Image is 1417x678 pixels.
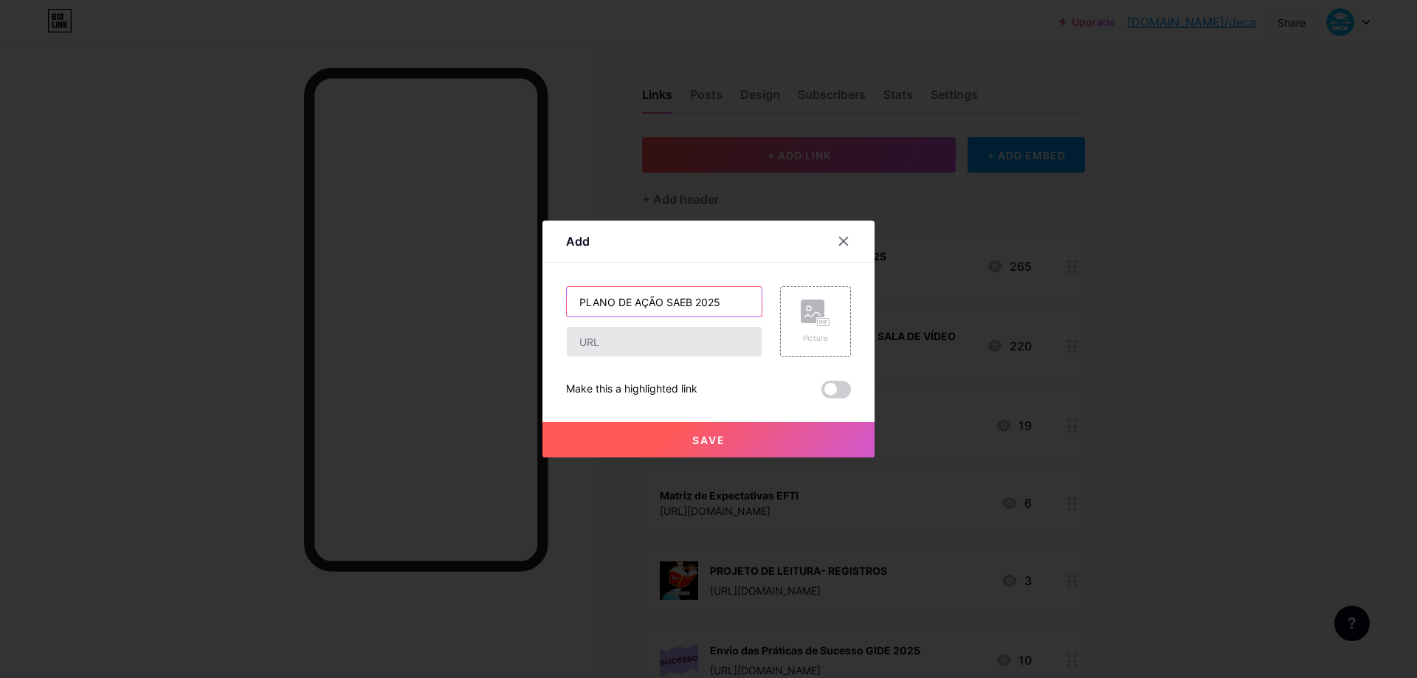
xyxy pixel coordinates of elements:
span: Save [692,434,725,446]
button: Save [542,422,875,457]
input: URL [567,327,762,356]
div: Add [566,232,590,250]
input: Title [567,287,762,316]
div: Picture [801,333,830,344]
div: Make this a highlighted link [566,381,697,398]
